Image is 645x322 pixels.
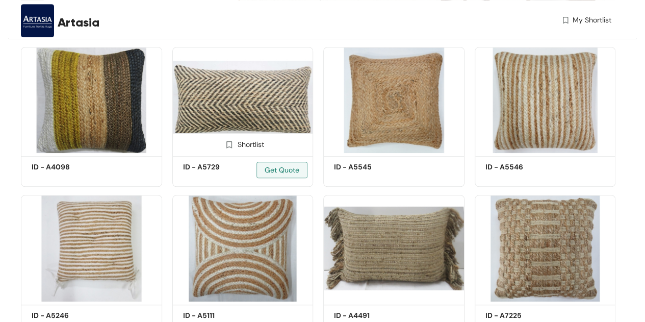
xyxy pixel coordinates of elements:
[224,140,234,150] img: Shortlist
[334,162,421,172] h5: ID - A5545
[256,162,307,178] button: Get Quote
[475,47,616,154] img: d73866f5-4e01-4648-be4b-03bba2a7ca4a
[561,15,570,26] img: wishlist
[485,162,572,172] h5: ID - A5546
[323,47,465,154] img: 5466b413-38a1-49c7-b18c-40247284f13a
[183,310,270,321] h5: ID - A5111
[21,47,162,154] img: 6be6b6a5-e707-47ac-988f-168b1f60042e
[172,195,314,302] img: 2f32705d-6908-4532-9242-16f004db44e7
[475,195,616,302] img: 07268673-5d50-43b7-a9ca-46f8237ec9be
[485,310,572,321] h5: ID - A7225
[221,139,264,148] div: Shortlist
[334,310,421,321] h5: ID - A4491
[265,164,299,176] span: Get Quote
[183,162,270,172] h5: ID - A5729
[32,162,118,172] h5: ID - A4098
[172,47,314,154] img: 09c5dde1-3df1-4266-86d7-1973a28b17de
[323,195,465,302] img: ad04fbc1-b1b4-4a50-82e6-cfac232e90c2
[21,195,162,302] img: ca8978f1-5892-45c6-8990-25a1a6ccb66c
[32,310,118,321] h5: ID - A5246
[21,4,54,37] img: Buyer Portal
[573,15,611,26] span: My Shortlist
[58,13,99,32] span: Artasia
